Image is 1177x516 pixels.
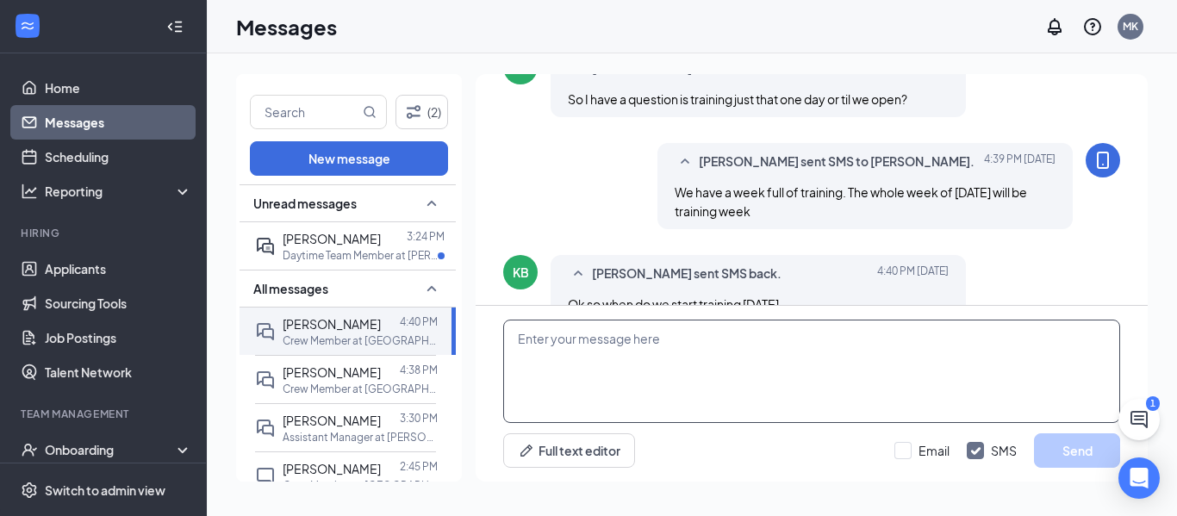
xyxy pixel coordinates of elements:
a: Talent Network [45,355,192,389]
p: Daytime Team Member at [PERSON_NAME] #246 - [GEOGRAPHIC_DATA] [283,248,438,263]
svg: UserCheck [21,441,38,458]
div: 1 [1146,396,1160,411]
svg: WorkstreamLogo [19,17,36,34]
div: Hiring [21,226,189,240]
a: Messages [45,105,192,140]
h1: Messages [236,12,337,41]
a: Job Postings [45,320,192,355]
svg: SmallChevronUp [568,264,588,284]
span: So I have a question is training just that one day or til we open? [568,91,907,107]
span: [PERSON_NAME] [283,231,381,246]
p: Crew Member at [GEOGRAPHIC_DATA][PERSON_NAME] #1033 - Diamond [283,333,438,348]
a: Sourcing Tools [45,286,192,320]
a: Applicants [45,252,192,286]
svg: MagnifyingGlass [363,105,377,119]
svg: MobileSms [1093,150,1113,171]
span: [PERSON_NAME] [283,461,381,476]
div: Team Management [21,407,189,421]
svg: ChatActive [1129,409,1149,430]
p: 4:38 PM [400,363,438,377]
div: KB [513,264,529,281]
svg: DoubleChat [255,418,276,438]
svg: Pen [518,442,535,459]
p: Crew Member at [GEOGRAPHIC_DATA][PERSON_NAME] #246 - [GEOGRAPHIC_DATA] [283,478,438,493]
a: Scheduling [45,140,192,174]
span: Unread messages [253,195,357,212]
svg: QuestionInfo [1082,16,1103,37]
div: Reporting [45,183,193,200]
span: [DATE] 4:40 PM [877,264,949,284]
svg: ChatInactive [255,466,276,487]
button: Filter (2) [395,95,448,129]
svg: DoubleChat [255,370,276,390]
span: [PERSON_NAME] [283,316,381,332]
span: All messages [253,280,328,297]
svg: ActiveDoubleChat [255,236,276,257]
button: Send [1034,433,1120,468]
p: Assistant Manager at [PERSON_NAME] #1033 - Diamond [283,430,438,445]
div: Open Intercom Messenger [1118,457,1160,499]
svg: Settings [21,482,38,499]
span: [PERSON_NAME] [283,364,381,380]
button: ChatActive [1118,399,1160,440]
svg: Notifications [1044,16,1065,37]
p: Crew Member at [GEOGRAPHIC_DATA][PERSON_NAME] #1033 - Diamond [283,382,438,396]
p: 3:30 PM [400,411,438,426]
svg: SmallChevronUp [675,152,695,172]
span: We have a week full of training. The whole week of [DATE] will be training week [675,184,1027,219]
button: Full text editorPen [503,433,635,468]
div: MK [1123,19,1138,34]
p: 3:24 PM [407,229,445,244]
a: Home [45,71,192,105]
span: [PERSON_NAME] sent SMS to [PERSON_NAME]. [699,152,975,172]
span: Ok so when do we start training [DATE] [568,296,779,312]
p: 4:40 PM [400,314,438,329]
div: Switch to admin view [45,482,165,499]
svg: DoubleChat [255,321,276,342]
p: 2:45 PM [400,459,438,474]
svg: Filter [403,102,424,122]
span: [PERSON_NAME] sent SMS back. [592,264,782,284]
svg: SmallChevronUp [421,193,442,214]
div: Onboarding [45,441,177,458]
button: New message [250,141,448,176]
span: [DATE] 4:39 PM [984,152,1056,172]
span: [PERSON_NAME] [283,413,381,428]
input: Search [251,96,359,128]
svg: Collapse [166,18,184,35]
svg: Analysis [21,183,38,200]
svg: SmallChevronUp [421,278,442,299]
